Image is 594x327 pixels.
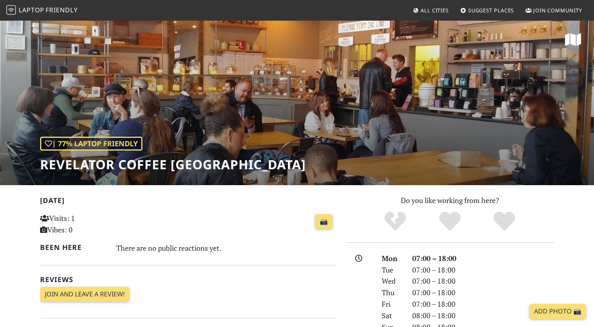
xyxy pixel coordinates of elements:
[315,214,333,229] a: 📸
[408,310,559,321] div: 08:00 – 18:00
[377,310,407,321] div: Sat
[533,7,582,14] span: Join Community
[529,304,586,319] a: Add Photo 📸
[457,3,517,17] a: Suggest Places
[377,264,407,276] div: Tue
[421,7,449,14] span: All Cities
[40,243,107,252] h2: Been here
[468,7,514,14] span: Suggest Places
[522,3,585,17] a: Join Community
[40,157,306,172] h1: Revelator Coffee [GEOGRAPHIC_DATA]
[408,253,559,264] div: 07:00 – 18:00
[46,6,77,14] span: Friendly
[40,287,129,302] a: Join and leave a review!
[409,3,452,17] a: All Cities
[40,137,142,151] div: | 77% Laptop Friendly
[6,4,78,17] a: LaptopFriendly LaptopFriendly
[477,211,532,232] div: Definitely!
[346,195,554,206] p: Do you like working from here?
[377,253,407,264] div: Mon
[40,275,336,284] h2: Reviews
[40,213,133,236] p: Visits: 1 Vibes: 0
[377,275,407,287] div: Wed
[377,287,407,298] div: Thu
[368,211,423,232] div: No
[6,5,16,15] img: LaptopFriendly
[408,264,559,276] div: 07:00 – 18:00
[408,298,559,310] div: 07:00 – 18:00
[19,6,44,14] span: Laptop
[40,196,336,208] h2: [DATE]
[423,211,477,232] div: Yes
[116,242,336,254] div: There are no public reactions yet.
[377,298,407,310] div: Fri
[408,275,559,287] div: 07:00 – 18:00
[408,287,559,298] div: 07:00 – 18:00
